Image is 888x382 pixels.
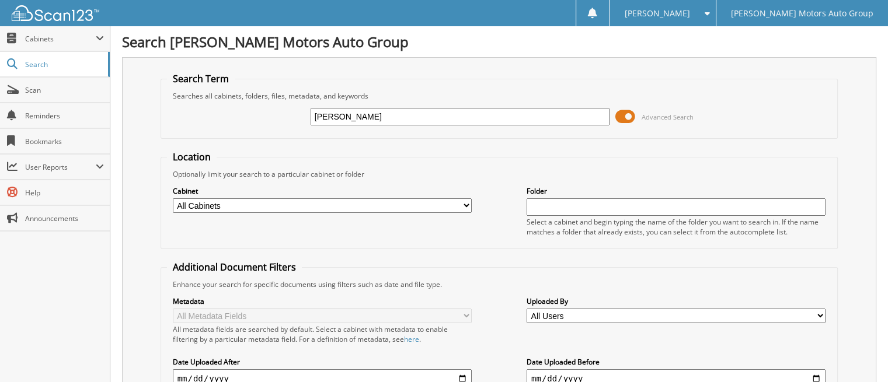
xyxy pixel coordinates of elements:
span: Cabinets [25,34,96,44]
iframe: Chat Widget [830,326,888,382]
span: Reminders [25,111,104,121]
div: All metadata fields are searched by default. Select a cabinet with metadata to enable filtering b... [173,324,472,344]
label: Metadata [173,296,472,306]
span: Advanced Search [642,113,694,121]
span: Bookmarks [25,136,104,146]
span: [PERSON_NAME] [624,10,689,17]
div: Enhance your search for specific documents using filters such as date and file type. [167,279,832,289]
div: Optionally limit your search to a particular cabinet or folder [167,169,832,179]
label: Folder [527,186,826,196]
legend: Search Term [167,72,235,85]
h1: Search [PERSON_NAME] Motors Auto Group [122,32,876,51]
span: [PERSON_NAME] Motors Auto Group [731,10,873,17]
div: Searches all cabinets, folders, files, metadata, and keywords [167,91,832,101]
div: Select a cabinet and begin typing the name of the folder you want to search in. If the name match... [527,217,826,237]
legend: Additional Document Filters [167,261,302,274]
img: scan123-logo-white.svg [12,5,99,21]
label: Date Uploaded After [173,357,472,367]
label: Cabinet [173,186,472,196]
span: Search [25,59,102,69]
label: Date Uploaded Before [527,357,826,367]
span: User Reports [25,162,96,172]
span: Announcements [25,213,104,223]
span: Help [25,188,104,198]
legend: Location [167,150,217,163]
span: Scan [25,85,104,95]
label: Uploaded By [527,296,826,306]
a: here [404,334,419,344]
